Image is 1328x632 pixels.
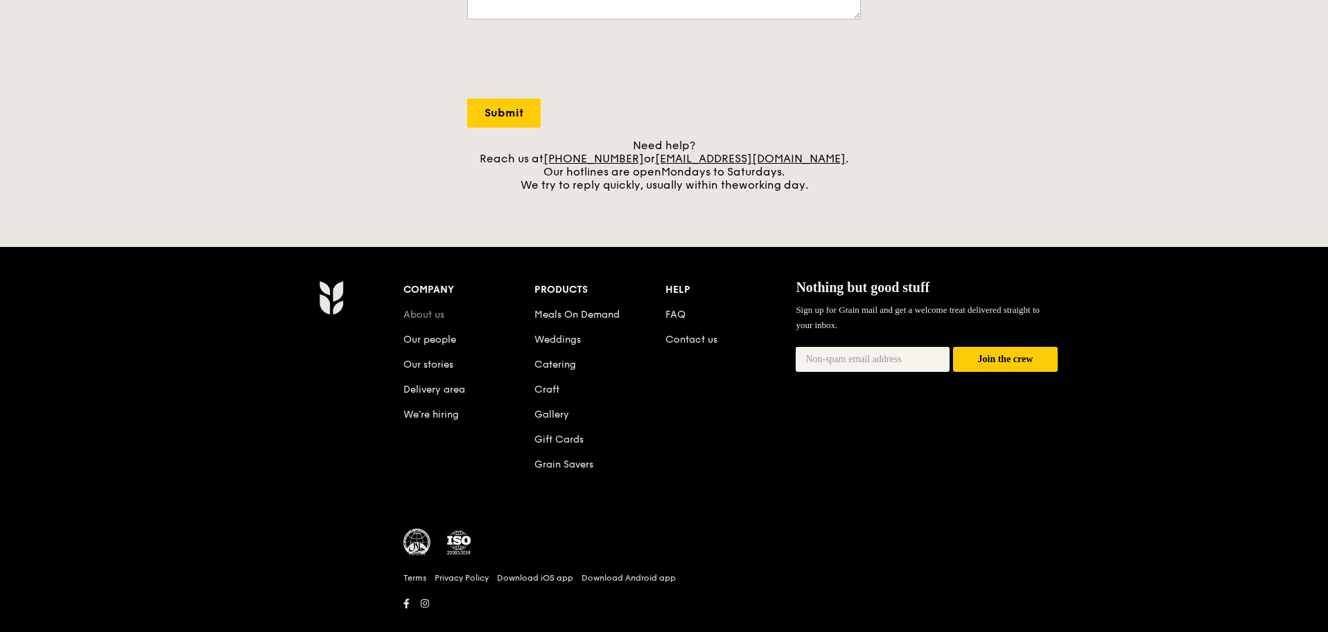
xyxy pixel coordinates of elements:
input: Submit [467,99,541,128]
div: Need help? Reach us at or . Our hotlines are open We try to reply quickly, usually within the [467,139,861,191]
span: Nothing but good stuff [796,280,929,295]
a: [EMAIL_ADDRESS][DOMAIN_NAME] [655,152,846,165]
h6: Revision [265,613,1063,624]
a: [PHONE_NUMBER] [543,152,644,165]
a: Our people [403,334,456,345]
a: Gallery [534,409,569,420]
a: Download iOS app [497,572,573,583]
button: Join the crew [953,347,1058,373]
a: Meals On Demand [534,309,620,321]
a: Download Android app [582,572,676,583]
a: Catering [534,359,576,370]
a: Grain Savers [534,459,593,470]
a: Contact us [665,334,717,345]
a: Delivery area [403,384,465,395]
a: Weddings [534,334,581,345]
a: Privacy Policy [435,572,489,583]
a: Craft [534,384,559,395]
input: Non-spam email address [796,347,950,372]
a: Terms [403,572,426,583]
a: About us [403,309,444,321]
span: Mondays to Saturdays. [661,165,785,178]
span: Sign up for Grain mail and get a welcome treat delivered straight to your inbox. [796,305,1040,330]
iframe: reCAPTCHA [467,33,678,87]
a: Gift Cards [534,434,584,445]
img: Grain [319,280,343,315]
div: Company [403,280,534,300]
div: Help [665,280,796,300]
div: Products [534,280,665,300]
span: working day. [739,178,808,191]
a: We’re hiring [403,409,459,420]
a: FAQ [665,309,685,321]
a: Our stories [403,359,453,370]
img: MUIS Halal Certified [403,529,431,556]
img: ISO Certified [445,529,473,556]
